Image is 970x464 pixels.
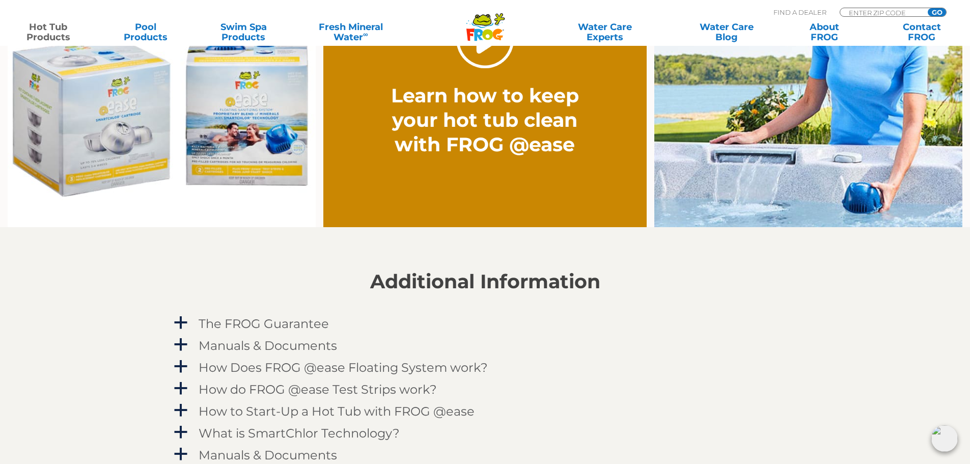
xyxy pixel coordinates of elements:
[173,425,188,440] span: a
[206,22,282,42] a: Swim SpaProducts
[363,30,368,38] sup: ∞
[172,424,798,443] a: a What is SmartChlor Technology?
[108,22,184,42] a: PoolProducts
[172,336,798,355] a: a Manuals & Documents
[199,426,400,440] h4: What is SmartChlor Technology?
[848,8,917,17] input: Zip Code Form
[172,358,798,377] a: a How Does FROG @ease Floating System work?
[199,339,337,352] h4: Manuals & Documents
[199,361,488,374] h4: How Does FROG @ease Floating System work?
[173,447,188,462] span: a
[172,314,798,333] a: a The FROG Guarantee
[303,22,398,42] a: Fresh MineralWater∞
[931,425,958,452] img: openIcon
[10,22,86,42] a: Hot TubProducts
[173,359,188,374] span: a
[199,317,329,331] h4: The FROG Guarantee
[199,383,437,396] h4: How do FROG @ease Test Strips work?
[928,8,946,16] input: GO
[172,380,798,399] a: a How do FROG @ease Test Strips work?
[688,22,764,42] a: Water CareBlog
[173,403,188,418] span: a
[773,8,826,17] p: Find A Dealer
[172,270,798,293] h2: Additional Information
[172,402,798,421] a: a How to Start-Up a Hot Tub with FROG @ease
[199,448,337,462] h4: Manuals & Documents
[543,22,667,42] a: Water CareExperts
[173,315,188,331] span: a
[786,22,862,42] a: AboutFROG
[884,22,960,42] a: ContactFROG
[372,84,598,157] h2: Learn how to keep your hot tub clean with FROG @ease
[199,404,475,418] h4: How to Start-Up a Hot Tub with FROG @ease
[173,337,188,352] span: a
[173,381,188,396] span: a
